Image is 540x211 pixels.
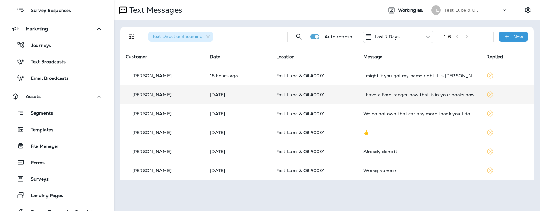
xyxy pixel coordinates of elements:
p: [PERSON_NAME] [132,168,172,173]
p: Sep 21, 2025 11:16 AM [210,92,266,97]
button: Templates [6,123,108,136]
p: File Manager [24,144,59,150]
div: I have a Ford ranger now that is in your books now [363,92,477,97]
p: [PERSON_NAME] [132,73,172,78]
p: [PERSON_NAME] [132,149,172,154]
button: Journeys [6,38,108,52]
span: Replied [486,54,503,59]
p: Sep 19, 2025 10:16 AM [210,168,266,173]
p: Sep 25, 2025 06:09 PM [210,73,266,78]
div: 👍 [363,130,477,135]
p: Assets [26,94,41,99]
span: Fast Lube & Oil #0001 [276,111,325,116]
p: Sep 20, 2025 10:04 AM [210,130,266,135]
button: Settings [522,4,534,16]
button: Marketing [6,22,108,35]
span: Fast Lube & Oil #0001 [276,73,325,78]
div: We do not own that car any more thank you I do still have my ford f 150 2018 so when that one is ... [363,111,477,116]
p: Auto refresh [324,34,353,39]
p: Email Broadcasts [24,76,68,82]
p: Last 7 Days [375,34,400,39]
button: Landing Pages [6,189,108,202]
span: Customer [126,54,147,59]
p: [PERSON_NAME] [132,92,172,97]
p: Sep 21, 2025 10:02 AM [210,111,266,116]
span: Text Direction : Incoming [152,34,203,39]
button: Filters [126,30,138,43]
span: Working as: [398,8,425,13]
p: Marketing [26,26,48,31]
button: Segments [6,106,108,120]
span: Fast Lube & Oil #0001 [276,130,325,135]
p: Forms [25,160,45,166]
button: Surveys [6,172,108,185]
p: New [513,34,523,39]
p: [PERSON_NAME] [132,130,172,135]
p: [PERSON_NAME] [132,111,172,116]
button: Text Broadcasts [6,55,108,68]
p: Survey Responses [24,8,71,14]
span: Location [276,54,295,59]
span: Message [363,54,383,59]
div: Wrong number [363,168,477,173]
span: Fast Lube & Oil #0001 [276,149,325,154]
button: Assets [6,90,108,103]
p: Text Messages [127,5,182,15]
button: Search Messages [293,30,305,43]
p: Journeys [25,43,51,49]
span: Fast Lube & Oil #0001 [276,168,325,173]
p: Landing Pages [24,193,63,199]
div: Already done it. [363,149,477,154]
button: File Manager [6,139,108,152]
button: Survey Responses [6,3,108,17]
span: Fast Lube & Oil #0001 [276,92,325,97]
p: Text Broadcasts [24,59,66,65]
div: FL [431,5,441,15]
p: Surveys [24,177,49,183]
div: 1 - 6 [444,34,451,39]
button: Email Broadcasts [6,71,108,84]
div: I might if you got my name right. It's Gil. [363,73,477,78]
button: Forms [6,156,108,169]
p: Templates [24,127,53,133]
div: Text Direction:Incoming [148,32,213,42]
p: Segments [24,110,53,117]
span: Date [210,54,221,59]
p: Sep 19, 2025 10:23 AM [210,149,266,154]
p: Fast Lube & Oil [445,8,478,13]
